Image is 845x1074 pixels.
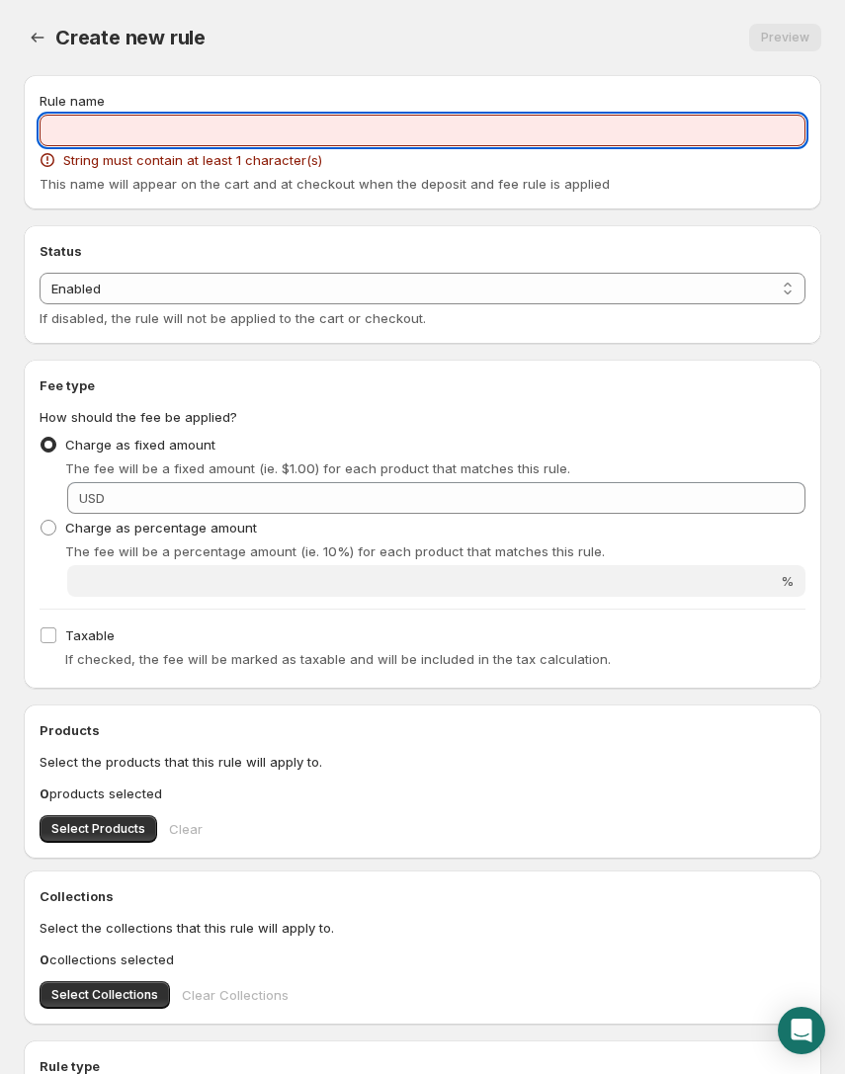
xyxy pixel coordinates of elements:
span: This name will appear on the cart and at checkout when the deposit and fee rule is applied [40,176,610,192]
span: Select Products [51,821,145,837]
button: Select Products [40,815,157,843]
button: Select Collections [40,981,170,1009]
span: The fee will be a fixed amount (ie. $1.00) for each product that matches this rule. [65,460,570,476]
span: String must contain at least 1 character(s) [63,150,322,170]
p: collections selected [40,950,805,969]
span: USD [79,490,105,506]
span: % [781,573,794,589]
span: Rule name [40,93,105,109]
p: products selected [40,784,805,803]
span: Taxable [65,627,115,643]
span: If checked, the fee will be marked as taxable and will be included in the tax calculation. [65,651,611,667]
button: Settings [24,24,51,51]
b: 0 [40,951,49,967]
span: If disabled, the rule will not be applied to the cart or checkout. [40,310,426,326]
h2: Products [40,720,805,740]
p: The fee will be a percentage amount (ie. 10%) for each product that matches this rule. [65,541,805,561]
span: Charge as percentage amount [65,520,257,536]
h2: Collections [40,886,805,906]
div: Open Intercom Messenger [778,1007,825,1054]
h2: Status [40,241,805,261]
b: 0 [40,785,49,801]
p: Select the products that this rule will apply to. [40,752,805,772]
h2: Fee type [40,375,805,395]
p: Select the collections that this rule will apply to. [40,918,805,938]
span: Select Collections [51,987,158,1003]
span: Create new rule [55,26,206,49]
span: Charge as fixed amount [65,437,215,453]
span: How should the fee be applied? [40,409,237,425]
